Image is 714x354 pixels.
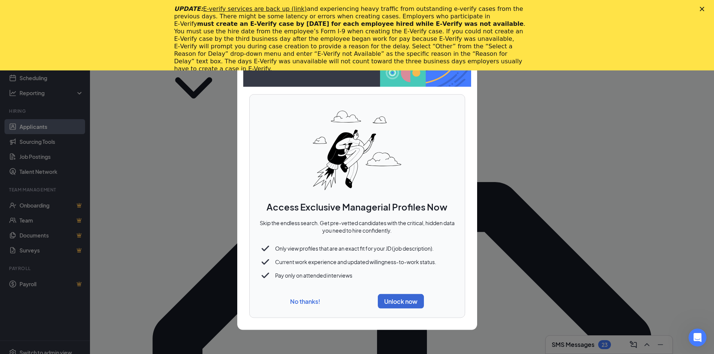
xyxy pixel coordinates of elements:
a: E-verify services are back up (link) [203,5,307,12]
div: Close [700,7,707,11]
i: UPDATE: [174,5,307,12]
div: and experiencing heavy traffic from outstanding e-verify cases from the previous days. There migh... [174,5,528,73]
b: must create an E‑Verify case by [DATE] for each employee hired while E‑Verify was not available [197,20,524,27]
iframe: Intercom live chat [689,329,707,347]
